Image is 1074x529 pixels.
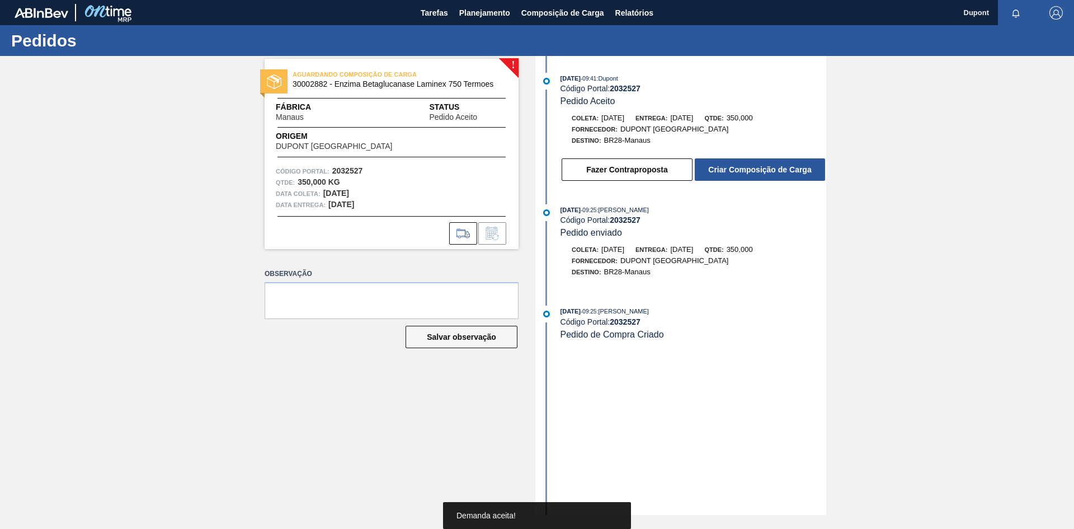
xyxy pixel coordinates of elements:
span: Data entrega: [276,199,326,210]
span: DUPONT [GEOGRAPHIC_DATA] [276,142,392,151]
span: Entrega: [635,246,667,253]
button: Criar Composição de Carga [695,158,825,181]
span: Pedido Aceito [429,113,477,121]
div: Código Portal: [560,317,826,326]
span: [DATE] [670,114,693,122]
span: [DATE] [560,207,581,213]
span: DUPONT [GEOGRAPHIC_DATA] [620,256,729,265]
span: DUPONT [GEOGRAPHIC_DATA] [620,125,729,133]
strong: 2032527 [610,84,640,93]
div: Ir para Composição de Carga [449,222,477,245]
img: atual [543,78,550,85]
span: BR28-Manaus [604,136,651,144]
strong: [DATE] [328,200,354,209]
span: Tarefas [421,6,448,20]
span: Planejamento [459,6,510,20]
div: Informar alteração no pedido [478,222,506,245]
span: 30002882 - Enzima Betaglucanase Laminex 750 Termoes [293,80,496,88]
span: - 09:25 [581,308,596,315]
span: Status [429,101,507,113]
span: Código Portal: [276,166,329,177]
span: : [PERSON_NAME] [596,308,649,315]
span: Fornecedor: [572,258,618,264]
span: : [PERSON_NAME] [596,207,649,213]
span: Relatórios [615,6,653,20]
span: Destino: [572,269,601,275]
button: Fazer Contraproposta [562,158,693,181]
span: Qtde: [704,115,723,121]
span: Destino: [572,137,601,144]
span: [DATE] [670,245,693,254]
strong: 2032527 [610,216,640,224]
span: [DATE] [560,75,581,82]
span: Data coleta: [276,188,321,199]
span: Demanda aceita! [456,511,516,520]
span: Fornecedor: [572,126,618,133]
span: AGUARDANDO COMPOSIÇÃO DE CARGA [293,69,449,80]
span: Qtde: [704,246,723,253]
span: 350,000 [727,245,753,254]
img: TNhmsLtSVTkK8tSr43FrP2fwEKptu5GPRR3wAAAABJRU5ErkJggg== [15,8,68,18]
span: Pedido enviado [560,228,622,237]
img: status [267,74,281,89]
span: Pedido de Compra Criado [560,330,664,339]
strong: 350,000 KG [298,177,340,186]
div: Código Portal: [560,216,826,224]
span: Fábrica [276,101,339,113]
span: [DATE] [601,114,624,122]
span: Entrega: [635,115,667,121]
span: Composição de Carga [521,6,604,20]
img: atual [543,209,550,216]
strong: 2032527 [610,317,640,326]
span: [DATE] [560,308,581,315]
span: Coleta: [572,115,599,121]
span: BR28-Manaus [604,268,651,276]
span: 350,000 [727,114,753,122]
span: - 09:25 [581,207,596,213]
span: Qtde : [276,177,295,188]
h1: Pedidos [11,34,210,47]
strong: [DATE] [323,189,349,198]
img: atual [543,311,550,317]
span: Manaus [276,113,304,121]
span: Coleta: [572,246,599,253]
img: Logout [1049,6,1063,20]
button: Notificações [998,5,1034,21]
span: [DATE] [601,245,624,254]
label: Observação [265,266,519,282]
strong: 2032527 [332,166,363,175]
span: Origem [276,130,424,142]
div: Código Portal: [560,84,826,93]
span: : Dupont [596,75,618,82]
span: Pedido Aceito [560,96,615,106]
span: - 09:41 [581,76,596,82]
button: Salvar observação [406,326,517,348]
